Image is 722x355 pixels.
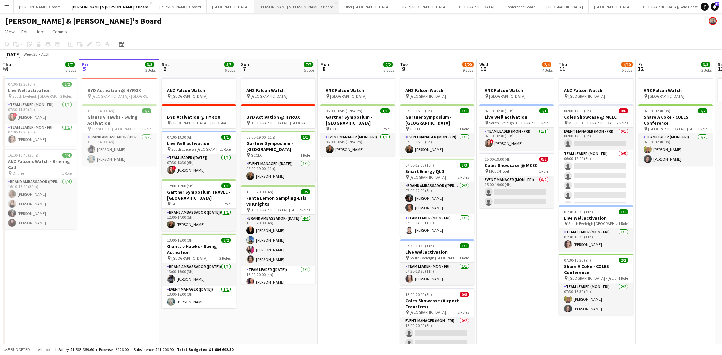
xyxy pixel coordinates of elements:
div: ANZ Falcon Watch [GEOGRAPHIC_DATA] [162,78,236,102]
span: [GEOGRAPHIC_DATA], [GEOGRAPHIC_DATA] [251,207,299,212]
span: 1 Role [618,276,628,281]
div: 3 Jobs [384,68,394,73]
span: 3/3 [145,62,154,67]
span: 07:30-18:30 (11h) [405,243,434,248]
span: 2 Roles [458,175,469,180]
span: 1/1 [460,243,469,248]
span: 2/2 [698,108,707,113]
app-job-card: ANZ Falcon Watch [GEOGRAPHIC_DATA] [400,78,474,102]
app-job-card: ANZ Falcon Watch [GEOGRAPHIC_DATA] [638,78,713,102]
span: [GEOGRAPHIC_DATA] [171,256,208,261]
app-card-role: Team Leader (Mon - Fri)2/207:30-16:30 (9h)[PERSON_NAME][PERSON_NAME] [559,283,633,315]
app-card-role: Brand Ambassador ([DATE])1/112:00-17:00 (5h)[PERSON_NAME] [162,209,236,231]
app-card-role: Team Leader ([DATE])1/116:00-20:00 (4h)[PERSON_NAME] [241,266,315,289]
h3: Live Well activation [479,114,554,120]
span: 1 Role [221,201,231,206]
button: Budgeted [3,346,31,353]
div: 07:30-13:30 (6h)2/2Live Well activation South Eveleigh [GEOGRAPHIC_DATA]2 RolesTeam Leader (Mon -... [3,78,77,146]
span: Sun [241,61,249,67]
app-card-role: Event Manager (Mon - Fri)1/107:00-15:00 (8h)[PERSON_NAME] [400,133,474,156]
div: 06:00-18:45 (12h45m)1/1Gartner Symposium - [GEOGRAPHIC_DATA] GCCEC1 RoleEvent Manager (Mon - Fri)... [320,104,395,156]
h3: BYD Activation @ HYROX [82,87,157,93]
div: ANZ Falcon Watch [GEOGRAPHIC_DATA] [241,78,315,102]
span: Week 36 [22,52,39,57]
h3: ANZ Falcon Watch [320,87,395,93]
span: 1/1 [460,108,469,113]
h3: Live Well activation [559,215,633,221]
span: 1 Role [380,126,390,131]
span: 1 Role [698,126,707,131]
h3: ANZ Falcon Watch [638,87,713,93]
span: 07:30-18:30 (11h) [485,108,514,113]
h3: Live Well activation [162,140,236,146]
div: ANZ Falcon Watch [GEOGRAPHIC_DATA] [479,78,554,102]
span: MCEC - [GEOGRAPHIC_DATA] [568,120,617,125]
span: 07:30-16:30 (9h) [644,108,670,113]
h3: Coles Showcase @ MCEC [559,114,633,120]
span: Giants HQ - [GEOGRAPHIC_DATA] [92,126,142,131]
app-card-role: Team Leader (Mon - Fri)1/107:30-11:30 (4h)![PERSON_NAME] [3,101,77,124]
span: Fri [638,61,644,67]
app-job-card: 06:00-12:00 (6h)0/6Coles Showcase @ MCEC MCEC - [GEOGRAPHIC_DATA]2 RolesEvent Manager (Mon - Fri)... [559,104,633,203]
span: [GEOGRAPHIC_DATA] - [GEOGRAPHIC_DATA] [251,120,310,125]
span: 5/5 [224,62,234,67]
app-card-role: Event Manager ([DATE])1/108:00-19:00 (11h)[PERSON_NAME] [241,160,315,183]
h3: Giants v Hawks - Swing Activation [82,114,157,126]
span: 7/7 [304,62,313,67]
span: 4/4 [62,153,72,158]
app-job-card: 07:30-13:30 (6h)1/1Live Well activation South Eveleigh [GEOGRAPHIC_DATA]1 RoleTeam Leader ([DATE]... [162,131,236,177]
span: Total Budgeted $1 604 692.50 [177,347,233,352]
span: [GEOGRAPHIC_DATA] [410,175,446,180]
app-card-role: Event Manager (Mon - Fri)0/106:00-12:00 (6h) [559,128,633,150]
span: 13:00-16:00 (3h) [167,238,194,243]
span: 6 [161,65,169,73]
span: 5/5 [301,189,310,194]
span: 07:30-16:30 (9h) [564,258,591,263]
h1: [PERSON_NAME] & [PERSON_NAME]'s Board [5,16,162,26]
span: 1 Role [618,221,628,226]
span: 16:00-20:00 (4h) [246,189,273,194]
span: 1/1 [221,183,231,188]
h3: Gartner Symposium - [GEOGRAPHIC_DATA] [241,140,315,152]
span: Thu [3,61,11,67]
app-job-card: 07:30-16:30 (9h)2/2Share A Coke - COLES Conference [GEOGRAPHIC_DATA] - [GEOGRAPHIC_DATA]1 RoleTea... [559,254,633,315]
h3: ANZ Falcon Watch [241,87,315,93]
app-card-role: Team Leader (Mon - Fri)1/107:00-17:00 (10h)[PERSON_NAME] [400,214,474,237]
span: Jobs [36,29,46,35]
span: [GEOGRAPHIC_DATA] [648,94,684,99]
span: All jobs [37,347,53,352]
span: 10:00-14:00 (4h) [87,108,114,113]
span: 2/2 [142,108,151,113]
div: 3 Jobs [66,68,76,73]
app-card-role: Event Manager (Mon - Fri)0/215:00-20:00 (5h) [400,317,474,349]
app-job-card: ANZ Falcon Watch [GEOGRAPHIC_DATA] [559,78,633,102]
span: [GEOGRAPHIC_DATA] [568,94,605,99]
span: ! [490,139,494,143]
app-job-card: 07:30-18:30 (11h)1/1Live Well activation South Eveleigh [GEOGRAPHIC_DATA]1 RoleTeam Leader (Mon -... [559,205,633,251]
span: 11 [558,65,567,73]
span: 2/2 [619,258,628,263]
span: 15:00-19:00 (4h) [485,157,512,162]
app-job-card: BYD Activation @ HYROX [GEOGRAPHIC_DATA] - [GEOGRAPHIC_DATA] [82,78,157,102]
span: 2 Roles [617,120,628,125]
app-card-role: Event Manager (Mon - Fri)1/106:00-18:45 (12h45m)[PERSON_NAME] [320,133,395,156]
span: 7 [240,65,249,73]
div: ANZ Falcon Watch [GEOGRAPHIC_DATA] [320,78,395,102]
span: 1 Role [142,126,151,131]
span: [GEOGRAPHIC_DATA] - [GEOGRAPHIC_DATA] [568,276,618,281]
span: 2 Roles [458,310,469,315]
div: 16:10-16:40 (30m)4/4ANZ Falcons Watch - Briefing Call Online1 RoleBrand Ambassador ([PERSON_NAME]... [3,149,77,229]
app-card-role: Team Leader (Mon - Fri)0/506:00-12:00 (6h) [559,150,633,211]
span: GCCEC [171,201,183,206]
span: 1/1 [380,108,390,113]
div: 08:00-19:00 (11h)1/1Gartner Symposium - [GEOGRAPHIC_DATA] GCCEC1 RoleEvent Manager ([DATE])1/108:... [241,131,315,183]
a: Edit [19,27,32,36]
span: 1/1 [619,209,628,214]
h3: Gartner Symposium - [GEOGRAPHIC_DATA] [320,114,395,126]
app-job-card: BYD Activation @ HYROX [GEOGRAPHIC_DATA] - [GEOGRAPHIC_DATA] [241,104,315,128]
span: MCEC/Hotel [489,169,509,174]
span: Budgeted [11,347,30,352]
